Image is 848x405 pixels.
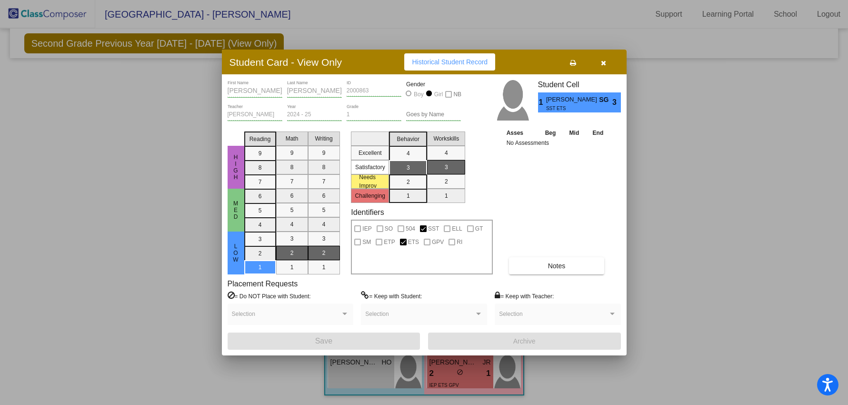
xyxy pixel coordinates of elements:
td: No Assessments [504,138,610,148]
div: Girl [434,90,443,99]
span: SM [362,236,371,248]
span: RI [457,236,462,248]
th: End [586,128,610,138]
span: 504 [406,223,415,234]
input: grade [347,111,401,118]
span: HIgh [231,154,240,181]
span: SST [428,223,439,234]
label: Placement Requests [228,279,298,288]
span: 3 [612,97,620,108]
span: Low [231,243,240,263]
mat-label: Gender [406,80,461,89]
span: SO [385,223,393,234]
span: GPV [432,236,444,248]
span: Med [231,200,240,220]
div: Boy [413,90,424,99]
h3: Student Card - View Only [229,56,342,68]
button: Notes [509,257,605,274]
th: Mid [563,128,586,138]
span: Save [315,337,332,345]
th: Beg [538,128,563,138]
span: GT [475,223,483,234]
label: = Do NOT Place with Student: [228,291,311,301]
input: goes by name [406,111,461,118]
span: ETP [384,236,395,248]
button: Archive [428,333,621,350]
h3: Student Cell [538,80,621,89]
label: = Keep with Student: [361,291,422,301]
label: Identifiers [351,208,384,217]
span: Historical Student Record [412,58,488,66]
input: year [287,111,342,118]
span: ELL [452,223,462,234]
span: Archive [513,337,536,345]
span: NB [453,89,461,100]
button: Historical Student Record [404,53,495,71]
label: = Keep with Teacher: [495,291,554,301]
th: Asses [504,128,539,138]
input: teacher [228,111,282,118]
span: ETS [408,236,419,248]
button: Save [228,333,420,350]
input: Enter ID [347,88,401,94]
span: SST ETS [546,105,592,112]
span: [PERSON_NAME] [546,95,599,105]
span: IEP [362,223,371,234]
span: SG [599,95,612,105]
span: 1 [538,97,546,108]
span: Notes [548,262,566,270]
